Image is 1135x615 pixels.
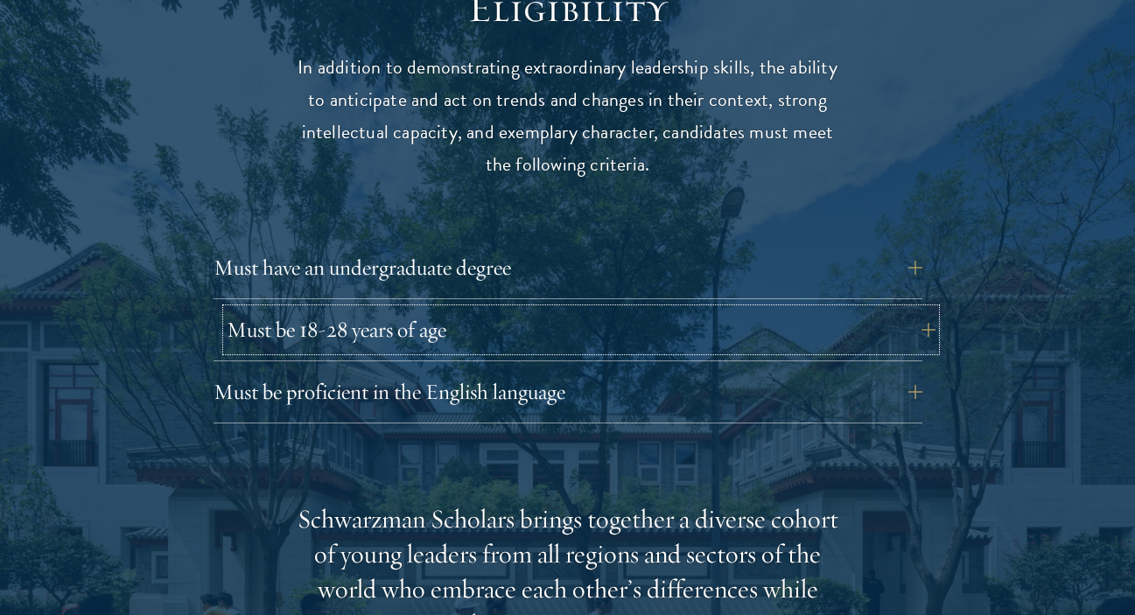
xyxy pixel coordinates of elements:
[297,52,839,181] p: In addition to demonstrating extraordinary leadership skills, the ability to anticipate and act o...
[227,309,935,351] button: Must be 18-28 years of age
[214,247,922,289] button: Must have an undergraduate degree
[214,371,922,413] button: Must be proficient in the English language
